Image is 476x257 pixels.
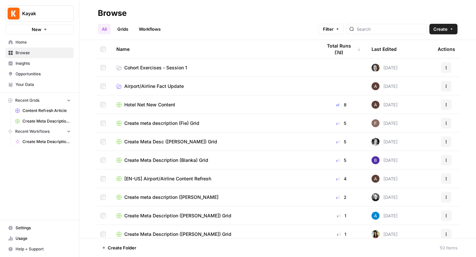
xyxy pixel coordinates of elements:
[322,175,361,182] div: 4
[124,83,184,90] span: Airport/Airline Fact Update
[372,230,398,238] div: [DATE]
[322,138,361,145] div: 5
[32,26,41,33] span: New
[372,64,398,72] div: [DATE]
[5,69,74,79] a: Opportunities
[323,26,334,32] span: Filter
[5,48,74,58] a: Browse
[372,156,379,164] img: jvddonxhcv6d8mdj523g41zi7sv7
[372,101,398,109] div: [DATE]
[372,82,379,90] img: wtbmvrjo3qvncyiyitl6zoukl9gz
[22,118,71,124] span: Create Meta Description ([PERSON_NAME]) Grid
[438,40,455,58] div: Actions
[322,40,361,58] div: Total Runs (7d)
[372,64,379,72] img: rz7p8tmnmqi1pt4pno23fskyt2v8
[5,79,74,90] a: Your Data
[5,37,74,48] a: Home
[372,175,398,183] div: [DATE]
[16,82,71,88] span: Your Data
[372,82,398,90] div: [DATE]
[98,24,111,34] a: All
[16,39,71,45] span: Home
[116,194,311,201] a: Create meta description ([PERSON_NAME]
[22,108,71,114] span: Content Refresh Article
[357,26,424,32] input: Search
[116,175,311,182] a: [EN-US] Airport/Airline Content Refresh
[372,175,379,183] img: wtbmvrjo3qvncyiyitl6zoukl9gz
[116,83,311,90] a: Airport/Airline Fact Update
[372,119,398,127] div: [DATE]
[372,138,379,146] img: 4vx69xode0b6rvenq8fzgxnr47hp
[322,194,361,201] div: 2
[372,101,379,109] img: wtbmvrjo3qvncyiyitl6zoukl9gz
[116,120,311,127] a: Create meta description (Fie) Grid
[429,24,457,34] button: Create
[322,231,361,238] div: 1
[5,5,74,22] button: Workspace: Kayak
[372,40,397,58] div: Last Edited
[22,139,71,145] span: Create Meta Description ([PERSON_NAME])
[12,136,74,147] a: Create Meta Description ([PERSON_NAME])
[124,212,231,219] span: Create Meta Description ([PERSON_NAME]) Grid
[108,244,136,251] span: Create Folder
[124,120,199,127] span: Create meta description (Fie) Grid
[12,105,74,116] a: Content Refresh Article
[116,212,311,219] a: Create Meta Description ([PERSON_NAME]) Grid
[433,26,448,32] span: Create
[5,233,74,244] a: Usage
[113,24,132,34] a: Grids
[440,244,457,251] div: 50 Items
[15,97,39,103] span: Recent Grids
[5,95,74,105] button: Recent Grids
[124,157,208,164] span: Create Meta Description (Blanka) Grid
[16,225,71,231] span: Settings
[8,8,20,19] img: Kayak Logo
[116,101,311,108] a: Hotel Net New Content
[124,101,175,108] span: Hotel Net New Content
[22,10,62,17] span: Kayak
[372,193,398,201] div: [DATE]
[16,236,71,241] span: Usage
[116,231,311,238] a: Create Meta Description ([PERSON_NAME]) Grid
[5,223,74,233] a: Settings
[135,24,165,34] a: Workflows
[322,157,361,164] div: 5
[16,60,71,66] span: Insights
[5,244,74,254] button: Help + Support
[124,175,211,182] span: [EN-US] Airport/Airline Content Refresh
[124,64,187,71] span: Cohort Exercises - Session 1
[124,138,217,145] span: Create Meta Desc ([PERSON_NAME]) Grid
[322,101,361,108] div: 8
[116,64,311,71] a: Cohort Exercises - Session 1
[372,212,398,220] div: [DATE]
[12,116,74,127] a: Create Meta Description ([PERSON_NAME]) Grid
[372,193,379,201] img: a2eqamhmdthocwmr1l2lqiqck0lu
[5,127,74,136] button: Recent Workflows
[322,120,361,127] div: 5
[372,138,398,146] div: [DATE]
[372,156,398,164] div: [DATE]
[372,230,379,238] img: e4v89f89x2fg3vu1gtqy01mqi6az
[319,24,344,34] button: Filter
[5,24,74,34] button: New
[116,138,311,145] a: Create Meta Desc ([PERSON_NAME]) Grid
[322,212,361,219] div: 1
[116,157,311,164] a: Create Meta Description (Blanka) Grid
[372,119,379,127] img: tctyxljblf40chzqxflm8vgl4vpd
[98,242,140,253] button: Create Folder
[5,58,74,69] a: Insights
[16,50,71,56] span: Browse
[116,40,311,58] div: Name
[16,71,71,77] span: Opportunities
[16,246,71,252] span: Help + Support
[98,8,127,18] div: Browse
[15,128,50,134] span: Recent Workflows
[372,212,379,220] img: o3cqybgnmipr355j8nz4zpq1mc6x
[124,231,231,238] span: Create Meta Description ([PERSON_NAME]) Grid
[124,194,218,201] span: Create meta description ([PERSON_NAME]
